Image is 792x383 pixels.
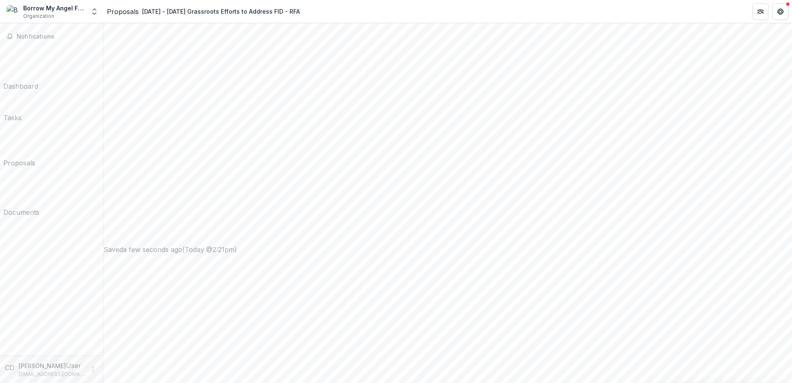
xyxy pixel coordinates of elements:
[7,5,20,18] img: Borrow My Angel Foundation
[19,371,85,378] p: [EMAIL_ADDRESS][DOMAIN_NAME]
[89,3,100,20] button: Open entity switcher
[5,363,15,373] div: Chuck Dow
[107,5,303,17] nav: breadcrumb
[142,7,300,16] div: [DATE] - [DATE] Grassroots Efforts to Address FID - RFA
[17,33,97,40] span: Notifications
[88,364,98,374] button: More
[23,4,85,12] div: Borrow My Angel Foundation
[107,7,139,17] a: Proposals
[3,81,38,91] div: Dashboard
[3,95,22,123] a: Tasks
[66,361,81,371] p: User
[752,3,769,20] button: Partners
[3,171,39,217] a: Documents
[3,30,100,43] button: Notifications
[3,113,22,123] div: Tasks
[3,207,39,217] div: Documents
[19,361,66,370] p: [PERSON_NAME]
[3,46,38,91] a: Dashboard
[772,3,789,20] button: Get Help
[3,126,35,168] a: Proposals
[23,12,54,20] span: Organization
[3,158,35,168] div: Proposals
[104,245,792,255] div: Saved a few seconds ago ( Today @ 2:21pm )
